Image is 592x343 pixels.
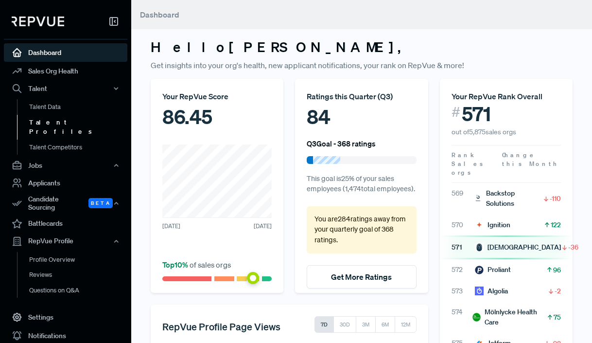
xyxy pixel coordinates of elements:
span: of sales orgs [162,260,231,270]
p: You are 284 ratings away from your quarterly goal of 368 ratings . [314,214,408,246]
h5: RepVue Profile Page Views [162,321,280,332]
a: Battlecards [4,215,127,233]
a: Profile Overview [17,252,140,268]
p: Get insights into your org's health, new applicant notifications, your rank on RepVue & more! [151,59,573,71]
img: Mölnlycke Health Care [472,313,480,322]
span: Change this Month [502,151,559,168]
a: Talent Competitors [17,140,140,155]
span: Your RepVue Rank Overall [452,91,542,101]
img: Samsara [475,243,484,252]
span: 569 [452,188,474,209]
div: Backstop Solutions [474,188,542,209]
button: 12M [395,316,417,333]
span: out of 5,875 sales orgs [452,127,516,136]
button: 3M [356,316,376,333]
span: Sales orgs [452,160,485,177]
span: -2 [555,286,561,296]
span: 122 [551,220,561,230]
span: Beta [88,198,113,208]
span: # [452,102,460,122]
div: Ignition [475,220,510,230]
a: Dashboard [4,43,127,62]
span: [DATE] [254,222,272,231]
button: 6M [375,316,395,333]
h6: Q3 Goal - 368 ratings [307,139,376,148]
img: Proliant [475,266,484,274]
a: Talent Profiles [17,115,140,140]
img: Algolia [475,287,484,295]
div: Mölnlycke Health Care [472,307,546,327]
img: Backstop Solutions [474,194,482,203]
a: Questions on Q&A [17,283,140,298]
div: 86.45 [162,102,272,131]
div: Proliant [475,265,511,275]
span: 75 [554,312,561,322]
a: Talent Data [17,99,140,115]
span: -110 [550,194,561,203]
h3: Hello [PERSON_NAME] , [151,39,573,55]
button: 7D [314,316,334,333]
span: 96 [553,265,561,275]
div: [DEMOGRAPHIC_DATA] [475,242,561,253]
a: Applicants [4,174,127,192]
button: Candidate Sourcing Beta [4,192,127,215]
div: Ratings this Quarter ( Q3 ) [307,90,416,102]
span: Rank [452,151,475,160]
p: This goal is 25 % of your sales employees ( 1,474 total employees). [307,174,416,195]
div: Your RepVue Score [162,90,272,102]
button: RepVue Profile [4,233,127,250]
button: 30D [333,316,356,333]
button: Get More Ratings [307,265,416,289]
span: -36 [568,242,578,252]
span: [DATE] [162,222,180,231]
span: 574 [452,307,473,327]
span: 571 [462,102,491,126]
span: 571 [452,242,475,253]
div: Algolia [475,286,508,296]
span: Top 10 % [162,260,190,270]
div: 84 [307,102,416,131]
span: 572 [452,265,475,275]
a: Sales Org Health [4,62,127,80]
button: Jobs [4,157,127,174]
span: 573 [452,286,475,296]
a: Reviews [17,267,140,283]
div: Candidate Sourcing [4,192,127,215]
button: Talent [4,80,127,97]
a: Settings [4,308,127,326]
img: Ignition [475,220,484,229]
img: RepVue [12,17,64,26]
span: 570 [452,220,475,230]
span: Dashboard [140,10,179,19]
